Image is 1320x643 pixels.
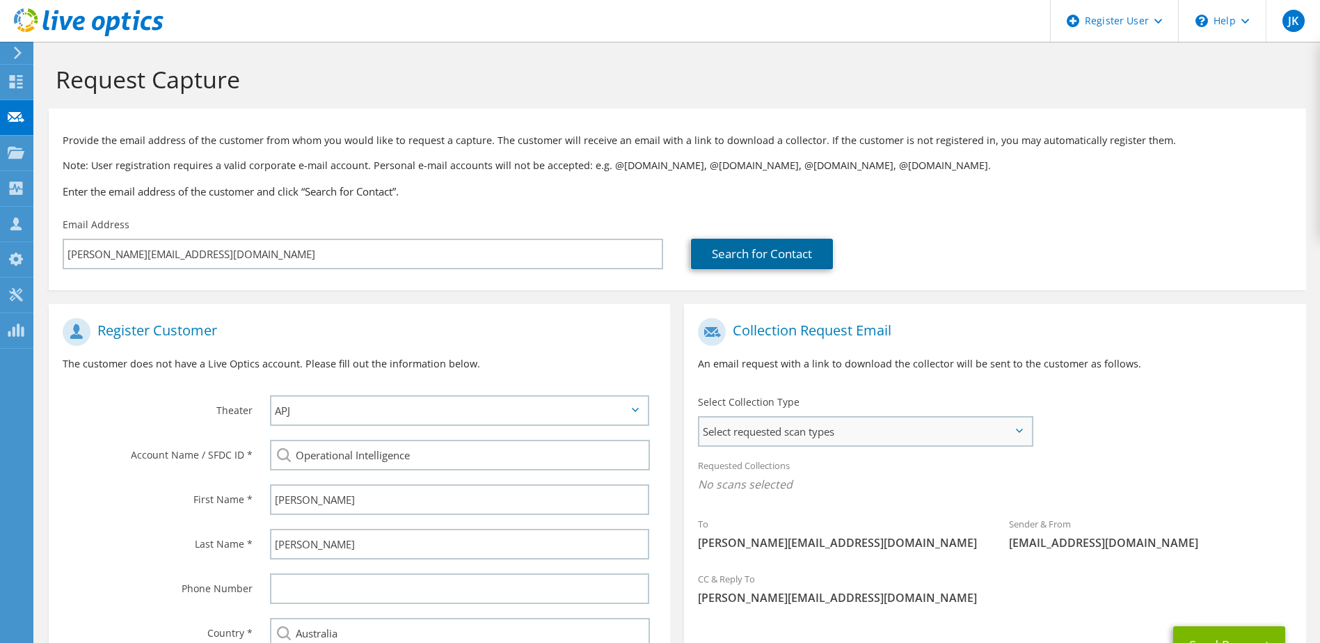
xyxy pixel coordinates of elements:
div: To [684,509,995,557]
p: The customer does not have a Live Optics account. Please fill out the information below. [63,356,656,372]
label: Phone Number [63,573,253,596]
span: [PERSON_NAME][EMAIL_ADDRESS][DOMAIN_NAME] [698,535,981,550]
label: First Name * [63,484,253,507]
span: No scans selected [698,477,1291,492]
h1: Collection Request Email [698,318,1285,346]
label: Theater [63,395,253,418]
a: Search for Contact [691,239,833,269]
span: Select requested scan types [699,418,1031,445]
span: JK [1282,10,1305,32]
svg: \n [1195,15,1208,27]
div: CC & Reply To [684,564,1305,612]
p: An email request with a link to download the collector will be sent to the customer as follows. [698,356,1291,372]
p: Note: User registration requires a valid corporate e-mail account. Personal e-mail accounts will ... [63,158,1292,173]
label: Country * [63,618,253,640]
label: Account Name / SFDC ID * [63,440,253,462]
h1: Request Capture [56,65,1292,94]
span: [EMAIL_ADDRESS][DOMAIN_NAME] [1009,535,1292,550]
span: [PERSON_NAME][EMAIL_ADDRESS][DOMAIN_NAME] [698,590,1291,605]
p: Provide the email address of the customer from whom you would like to request a capture. The cust... [63,133,1292,148]
div: Requested Collections [684,451,1305,502]
label: Select Collection Type [698,395,800,409]
div: Sender & From [995,509,1306,557]
label: Last Name * [63,529,253,551]
h3: Enter the email address of the customer and click “Search for Contact”. [63,184,1292,199]
h1: Register Customer [63,318,649,346]
label: Email Address [63,218,129,232]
